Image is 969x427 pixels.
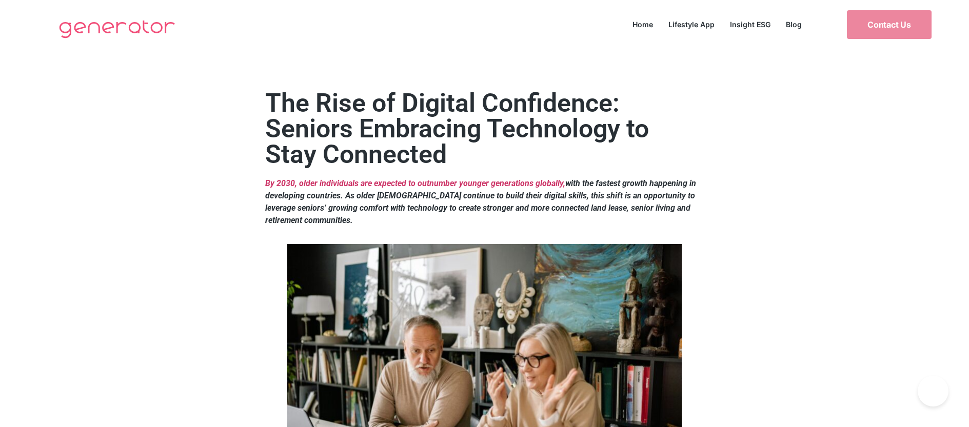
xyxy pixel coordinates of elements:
span: Contact Us [867,21,911,29]
a: Insight ESG [722,17,778,31]
h2: The Rise of Digital Confidence: Seniors Embracing Technology to Stay Connected [265,90,704,167]
strong: with the fastest growth happening in developing countries. As older [DEMOGRAPHIC_DATA] continue t... [265,178,696,225]
a: Contact Us [847,10,932,39]
a: By 2030, older individuals are expected to outnumber younger generations globally, [265,178,565,188]
iframe: Toggle Customer Support [918,376,948,406]
a: Home [625,17,661,31]
a: Lifestyle App [661,17,722,31]
nav: Menu [625,17,809,31]
a: Blog [778,17,809,31]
